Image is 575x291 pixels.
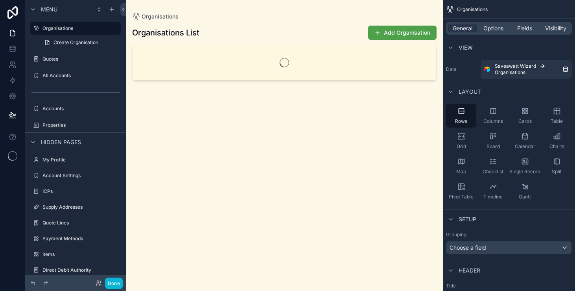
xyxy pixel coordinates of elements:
a: Supply Addresses [30,201,121,213]
label: Grouping [446,232,466,238]
span: Gantt [519,194,531,200]
a: Accounts [30,102,121,115]
span: Fields [517,24,532,32]
label: Quote Lines [42,220,120,226]
span: Grid [457,143,466,150]
img: Airtable Logo [484,66,490,72]
span: Choose a field [450,244,486,251]
a: Items [30,248,121,261]
span: Rows [455,118,467,124]
label: My Profile [42,157,120,163]
label: ICPs [42,188,120,195]
a: Saveawatt WizardOrganisations [481,60,572,79]
span: Pivot Table [449,194,474,200]
span: General [453,24,472,32]
span: Columns [483,118,503,124]
span: Header [459,267,480,274]
a: My Profile [30,154,121,166]
a: Create Organisation [39,36,121,49]
span: Calendar [515,143,535,150]
span: Options [483,24,503,32]
span: Checklist [483,169,503,175]
span: Organisations [457,6,488,13]
span: Split [552,169,562,175]
button: Cards [510,104,540,128]
a: All Accounts [30,69,121,82]
a: Quotes [30,53,121,65]
button: Checklist [478,154,508,178]
button: Choose a field [446,241,572,254]
a: ICPs [30,185,121,198]
span: Visibility [545,24,566,32]
button: Pivot Table [446,180,476,203]
label: Payment Methods [42,235,120,242]
label: Supply Addresses [42,204,120,210]
span: Table [551,118,563,124]
button: Grid [446,129,476,153]
span: Board [487,143,500,150]
button: Charts [542,129,572,153]
button: Table [542,104,572,128]
label: Data [446,66,477,72]
button: Timeline [478,180,508,203]
button: Single Record [510,154,540,178]
button: Split [542,154,572,178]
span: Timeline [483,194,503,200]
label: Quotes [42,56,120,62]
label: Items [42,251,120,258]
button: Done [105,278,123,289]
a: Payment Methods [30,232,121,245]
span: Cards [518,118,532,124]
span: View [459,44,473,52]
span: Saveawatt Wizard [495,63,536,69]
span: Menu [41,6,57,13]
label: Organisations [42,25,116,32]
a: Organisations [30,22,121,35]
label: All Accounts [42,72,120,79]
a: Account Settings [30,169,121,182]
a: Direct Debit Authority [30,264,121,276]
span: Create Organisation [53,39,98,46]
label: Account Settings [42,172,120,179]
label: Properties [42,122,120,128]
button: Rows [446,104,476,128]
span: Hidden pages [41,138,81,146]
span: Map [456,169,466,175]
button: Board [478,129,508,153]
a: Quote Lines [30,217,121,229]
span: Single Record [509,169,540,175]
button: Calendar [510,129,540,153]
button: Map [446,154,476,178]
span: Setup [459,215,476,223]
button: Columns [478,104,508,128]
span: Layout [459,88,481,96]
span: Charts [549,143,564,150]
span: Organisations [495,69,525,76]
label: Direct Debit Authority [42,267,120,273]
button: Gantt [510,180,540,203]
label: Accounts [42,106,120,112]
a: Properties [30,119,121,132]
